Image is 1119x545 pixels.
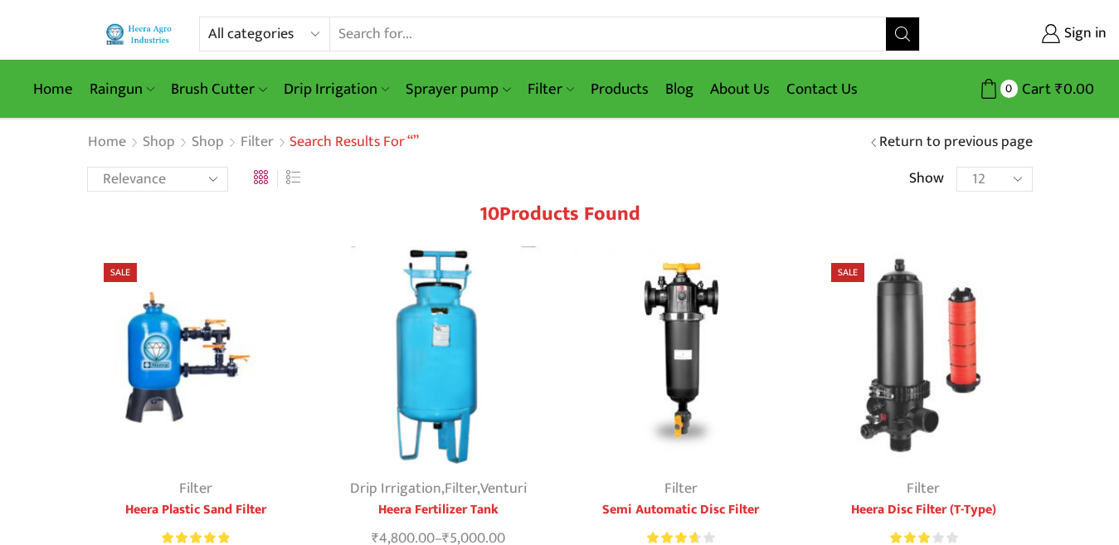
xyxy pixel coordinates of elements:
[329,478,547,500] div: , ,
[1000,80,1018,97] span: 0
[815,500,1033,520] a: Heera Disc Filter (T-Type)
[479,197,499,231] span: 10
[937,74,1094,105] a: 0 Cart ₹0.00
[886,17,919,51] button: Search button
[1055,76,1094,102] bdi: 0.00
[329,500,547,520] a: Heera Fertilizer Tank
[87,167,228,192] select: Shop order
[815,246,1033,465] img: Heera Disc Filter (T-Type)
[480,476,527,501] a: Venturi
[289,134,419,152] h1: Search results for “”
[499,197,640,231] span: Products found
[191,132,225,153] a: Shop
[330,17,886,51] input: Search for...
[329,246,547,465] img: Heera Fertilizer Tank
[572,500,791,520] a: Semi Automatic Disc Filter
[831,263,864,282] span: Sale
[909,168,944,190] span: Show
[87,246,305,465] img: Heera Plastic Sand Filter
[163,70,275,109] a: Brush Cutter
[445,476,477,501] a: Filter
[240,132,275,153] a: Filter
[81,70,163,109] a: Raingun
[1018,78,1051,100] span: Cart
[350,476,441,501] a: Drip Irrigation
[87,132,419,153] nav: Breadcrumb
[1055,76,1063,102] span: ₹
[1060,23,1107,45] span: Sign in
[179,476,212,501] a: Filter
[87,500,305,520] a: Heera Plastic Sand Filter
[397,70,518,109] a: Sprayer pump
[25,70,81,109] a: Home
[87,132,127,153] a: Home
[519,70,582,109] a: Filter
[907,476,940,501] a: Filter
[582,70,657,109] a: Products
[104,263,137,282] span: Sale
[664,476,698,501] a: Filter
[945,19,1107,49] a: Sign in
[275,70,397,109] a: Drip Irrigation
[572,246,791,465] img: Semi Automatic Disc Filter
[778,70,866,109] a: Contact Us
[142,132,176,153] a: Shop
[879,132,1033,153] a: Return to previous page
[657,70,702,109] a: Blog
[702,70,778,109] a: About Us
